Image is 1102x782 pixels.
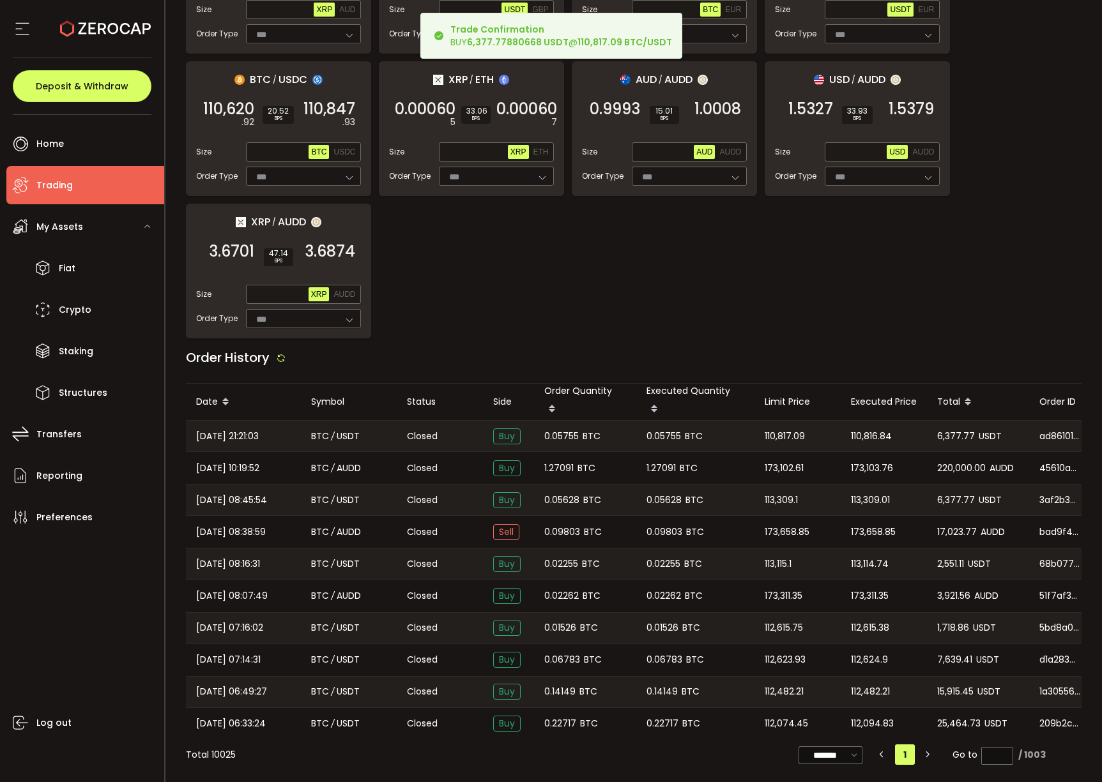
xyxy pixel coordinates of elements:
[303,103,355,116] span: 110,847
[534,384,636,420] div: Order Quantity
[337,461,361,476] span: AUDD
[544,652,580,667] span: 0.06783
[311,461,329,476] span: BTC
[851,461,893,476] span: 173,103.76
[186,349,270,366] span: Order History
[647,493,682,508] span: 0.05628
[544,716,576,731] span: 0.22717
[493,524,519,540] span: Sell
[590,103,640,116] span: 0.9993
[937,461,986,476] span: 220,000.00
[682,716,700,731] span: BTC
[196,313,238,324] span: Order Type
[583,589,601,603] span: BTC
[209,245,254,258] span: 3.6701
[1039,525,1080,539] span: bad9f4b8-b1b7-4acd-acc0-312cdfbc39bb
[433,75,443,85] img: xrp_portfolio.png
[544,589,579,603] span: 0.02262
[331,684,335,699] em: /
[36,135,64,153] span: Home
[927,391,1029,413] div: Total
[698,75,708,85] img: zuPXiwguUFiBOIQyqLOiXsnnNitlx7q4LCwEbLHADjIpTka+Lip0HH8D0VTrd02z+wEAAAAASUVORK5CYII=
[331,287,358,301] button: AUDD
[450,23,544,36] b: Trade Confirmation
[196,716,266,731] span: [DATE] 06:33:24
[331,716,335,731] em: /
[309,287,330,301] button: XRP
[470,74,473,86] em: /
[337,525,361,539] span: AUDD
[467,36,569,49] b: 6,377.77880668 USDT
[493,652,521,668] span: Buy
[397,395,483,409] div: Status
[685,589,703,603] span: BTC
[407,430,438,443] span: Closed
[493,428,521,444] span: Buy
[466,115,486,123] i: BPS
[196,4,211,15] span: Size
[236,217,246,227] img: xrp_portfolio.png
[851,589,889,603] span: 173,311.35
[269,250,288,257] span: 47.14
[937,429,975,444] span: 6,377.77
[268,115,289,123] i: BPS
[337,589,361,603] span: AUDD
[765,525,809,539] span: 173,658.85
[686,525,704,539] span: BTC
[655,115,674,123] i: BPS
[580,620,598,635] span: BTC
[13,70,151,102] button: Deposit & Withdraw
[331,525,335,539] em: /
[339,5,355,14] span: AUD
[973,620,996,635] span: USDT
[389,146,404,158] span: Size
[659,74,662,86] em: /
[647,589,681,603] span: 0.02262
[493,716,521,732] span: Buy
[316,5,332,14] span: XRP
[501,3,528,17] button: USDT
[337,3,358,17] button: AUD
[337,493,360,508] span: USDT
[407,717,438,730] span: Closed
[684,557,702,571] span: BTC
[912,147,934,156] span: AUDD
[647,557,680,571] span: 0.02255
[851,493,890,508] span: 113,309.01
[196,525,266,539] span: [DATE] 08:38:59
[337,429,360,444] span: USDT
[582,4,597,15] span: Size
[36,218,83,236] span: My Assets
[196,461,259,476] span: [DATE] 10:19:52
[314,3,335,17] button: XRP
[493,588,521,604] span: Buy
[530,3,551,17] button: GBP
[725,5,741,14] span: EUR
[915,3,937,17] button: EUR
[765,589,802,603] span: 173,311.35
[475,71,494,87] span: ETH
[36,425,82,444] span: Transfers
[851,557,889,571] span: 113,114.74
[59,342,93,361] span: Staking
[311,147,326,156] span: BTC
[765,684,804,699] span: 112,482.21
[311,217,321,227] img: zuPXiwguUFiBOIQyqLOiXsnnNitlx7q4LCwEbLHADjIpTka+Lip0HH8D0VTrd02z+wEAAAAASUVORK5CYII=
[851,684,890,699] span: 112,482.21
[950,644,1102,782] div: Chat Widget
[331,145,358,159] button: USDC
[580,716,598,731] span: BTC
[584,525,602,539] span: BTC
[544,525,580,539] span: 0.09803
[273,74,277,86] em: /
[196,170,238,182] span: Order Type
[788,103,833,116] span: 1.5327
[531,145,551,159] button: ETH
[851,716,894,731] span: 112,094.83
[578,461,595,476] span: BTC
[311,684,329,699] span: BTC
[186,748,236,762] div: Total 10025
[647,429,681,444] span: 0.05755
[582,146,597,158] span: Size
[841,395,927,409] div: Executed Price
